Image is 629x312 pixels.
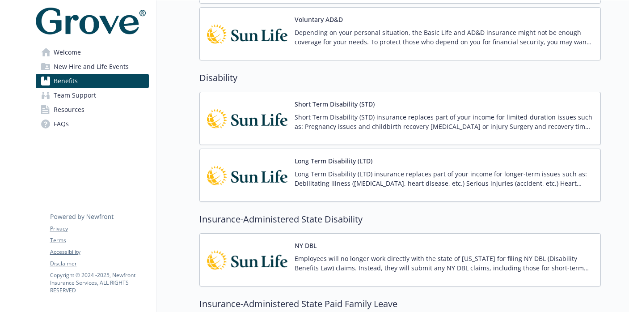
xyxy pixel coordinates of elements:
[295,156,372,166] button: Long Term Disability (LTD)
[36,45,149,60] a: Welcome
[50,271,148,294] p: Copyright © 2024 - 2025 , Newfront Insurance Services, ALL RIGHTS RESERVED
[295,241,317,250] button: NY DBL
[295,99,375,109] button: Short Term Disability (STD)
[54,45,81,60] span: Welcome
[295,112,593,131] p: Short Term Disability (STD) insurance replaces part of your income for limited-duration issues su...
[54,88,96,103] span: Team Support
[36,103,149,117] a: Resources
[54,117,69,131] span: FAQs
[54,103,84,117] span: Resources
[50,248,148,256] a: Accessibility
[207,241,287,279] img: Sun Life Financial carrier logo
[207,156,287,194] img: Sun Life Financial carrier logo
[50,260,148,268] a: Disclaimer
[207,99,287,137] img: Sun Life Financial carrier logo
[50,225,148,233] a: Privacy
[199,71,601,85] h2: Disability
[50,236,148,244] a: Terms
[295,28,593,47] p: Depending on your personal situation, the Basic Life and AD&D insurance might not be enough cover...
[207,15,287,53] img: Sun Life Financial carrier logo
[36,60,149,74] a: New Hire and Life Events
[199,297,601,311] h2: Insurance-Administered State Paid Family Leave
[36,88,149,103] a: Team Support
[199,213,601,226] h2: Insurance-Administered State Disability
[295,15,343,24] button: Voluntary AD&D
[36,117,149,131] a: FAQs
[54,60,129,74] span: New Hire and Life Events
[54,74,78,88] span: Benefits
[295,254,593,273] p: Employees will no longer work directly with the state of [US_STATE] for filing NY DBL (Disability...
[295,169,593,188] p: Long Term Disability (LTD) insurance replaces part of your income for longer-term issues such as:...
[36,74,149,88] a: Benefits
